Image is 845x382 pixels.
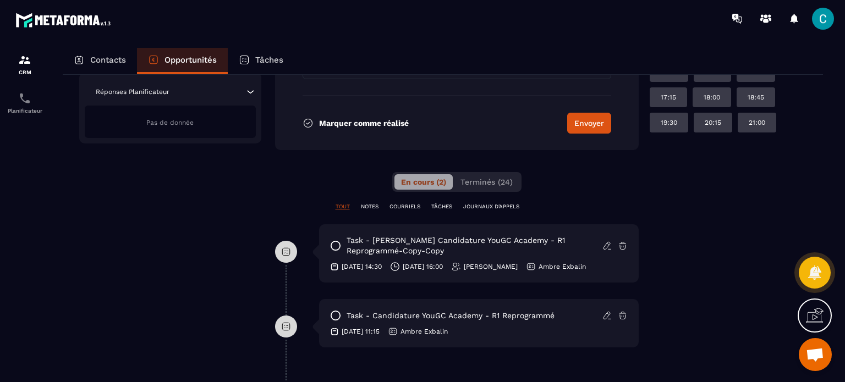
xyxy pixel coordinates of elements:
p: NOTES [361,203,378,211]
p: COURRIELS [389,203,420,211]
p: 18:45 [748,93,764,102]
p: [DATE] 16:00 [403,262,443,271]
a: formationformationCRM [3,45,47,84]
p: task - [PERSON_NAME] Candidature YouGC Academy - R1 Reprogrammé-copy-copy [347,235,602,256]
p: 21:00 [749,118,765,127]
p: TÂCHES [431,203,452,211]
span: En cours (2) [401,178,446,186]
button: Terminés (24) [454,174,519,190]
button: Envoyer [567,113,611,134]
p: [DATE] 14:30 [342,262,382,271]
a: schedulerschedulerPlanificateur [3,84,47,122]
p: 17:15 [661,93,676,102]
a: Tâches [228,48,294,74]
p: Ambre Exbalin [539,262,586,271]
p: Planificateur [3,108,47,114]
p: Tâches [255,55,283,65]
p: Marquer comme réalisé [319,119,409,128]
p: Opportunités [164,55,217,65]
span: Terminés (24) [460,178,513,186]
p: task - Candidature YouGC Academy - R1 Reprogrammé [347,311,555,321]
p: Ambre Exbalin [400,327,448,336]
img: logo [15,10,114,30]
p: Contacts [90,55,126,65]
a: Opportunités [137,48,228,74]
img: formation [18,53,31,67]
p: TOUT [336,203,350,211]
p: Réponses Planificateur [96,87,169,96]
img: scheduler [18,92,31,105]
p: 19:30 [661,118,677,127]
p: CRM [3,69,47,75]
p: JOURNAUX D'APPELS [463,203,519,211]
p: [DATE] 11:15 [342,327,380,336]
p: [PERSON_NAME] [464,262,518,271]
a: Contacts [63,48,137,74]
span: Pas de donnée [146,119,194,126]
p: 18:00 [704,93,720,102]
div: Ouvrir le chat [799,338,832,371]
button: En cours (2) [394,174,453,190]
p: 20:15 [705,118,721,127]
